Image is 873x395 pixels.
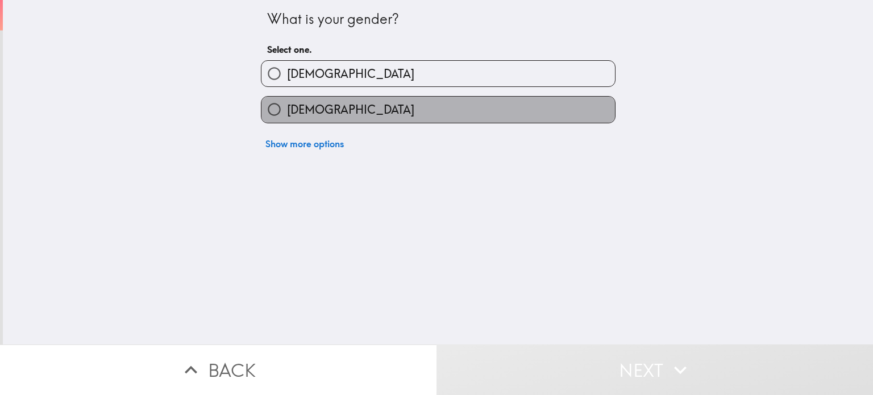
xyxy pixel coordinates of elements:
[436,344,873,395] button: Next
[261,132,348,155] button: Show more options
[267,10,609,29] div: What is your gender?
[261,97,615,122] button: [DEMOGRAPHIC_DATA]
[287,102,414,118] span: [DEMOGRAPHIC_DATA]
[267,43,609,56] h6: Select one.
[287,66,414,82] span: [DEMOGRAPHIC_DATA]
[261,61,615,86] button: [DEMOGRAPHIC_DATA]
